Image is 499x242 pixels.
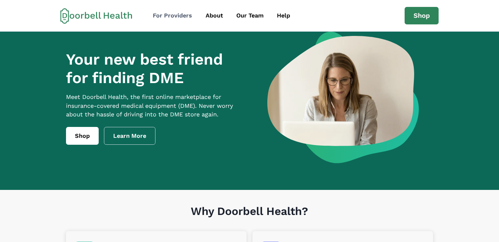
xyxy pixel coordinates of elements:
[66,93,246,119] p: Meet Doorbell Health, the first online marketplace for insurance-covered medical equipment (DME)....
[206,11,223,20] div: About
[277,11,290,20] div: Help
[200,8,229,23] a: About
[405,7,439,25] a: Shop
[66,205,433,231] h1: Why Doorbell Health?
[66,50,246,87] h1: Your new best friend for finding DME
[66,127,99,145] a: Shop
[236,11,264,20] div: Our Team
[271,8,296,23] a: Help
[147,8,198,23] a: For Providers
[153,11,192,20] div: For Providers
[104,127,155,145] a: Learn More
[230,8,270,23] a: Our Team
[267,32,419,163] img: a woman looking at a computer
